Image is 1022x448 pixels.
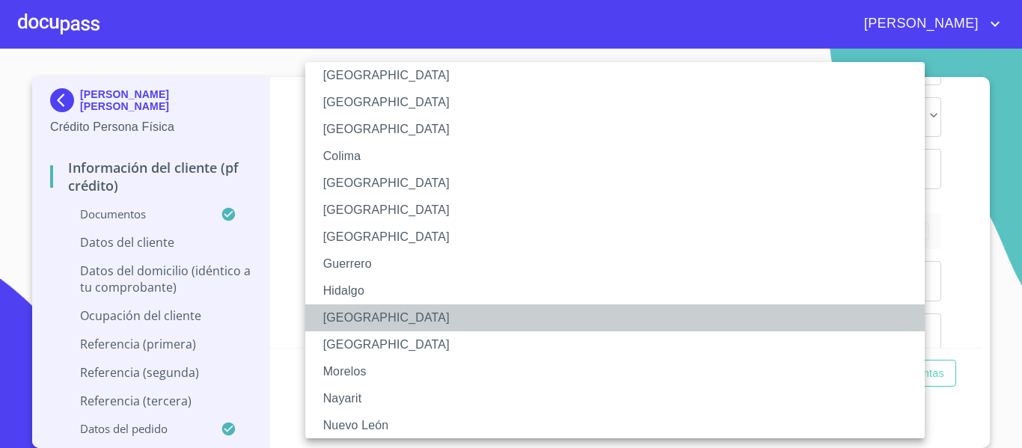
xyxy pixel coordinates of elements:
li: Guerrero [305,251,936,277]
li: [GEOGRAPHIC_DATA] [305,224,936,251]
li: Nayarit [305,385,936,412]
li: [GEOGRAPHIC_DATA] [305,197,936,224]
li: [GEOGRAPHIC_DATA] [305,116,936,143]
li: Morelos [305,358,936,385]
li: [GEOGRAPHIC_DATA] [305,89,936,116]
li: Nuevo León [305,412,936,439]
li: [GEOGRAPHIC_DATA] [305,304,936,331]
li: Hidalgo [305,277,936,304]
li: [GEOGRAPHIC_DATA] [305,331,936,358]
li: [GEOGRAPHIC_DATA] [305,170,936,197]
li: [GEOGRAPHIC_DATA] [305,62,936,89]
li: Colima [305,143,936,170]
